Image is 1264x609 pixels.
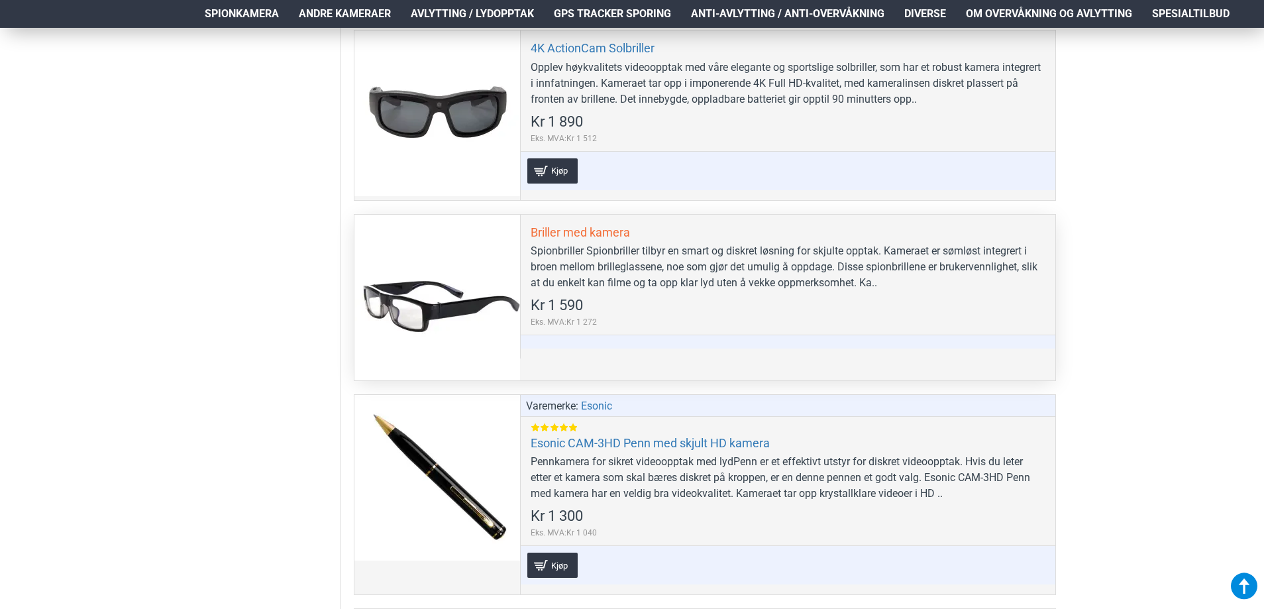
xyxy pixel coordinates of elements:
[904,6,946,22] span: Diverse
[531,454,1045,502] div: Pennkamera for sikret videoopptak med lydPenn er et effektivt utstyr for diskret videoopptak. Hvi...
[50,78,119,87] div: Domain Overview
[37,21,65,32] div: v 4.0.25
[354,215,520,380] a: Briller med kamera Briller med kamera
[531,527,597,539] span: Eks. MVA:Kr 1 040
[548,561,571,570] span: Kjøp
[21,21,32,32] img: logo_orange.svg
[581,398,612,414] a: Esonic
[132,77,142,87] img: tab_keywords_by_traffic_grey.svg
[531,435,770,451] a: Esonic CAM-3HD Penn med skjult HD kamera
[554,6,671,22] span: GPS Tracker Sporing
[34,34,146,45] div: Domain: [DOMAIN_NAME]
[146,78,223,87] div: Keywords by Traffic
[531,509,583,524] span: Kr 1 300
[531,243,1045,291] div: Spionbriller Spionbriller tilbyr en smart og diskret løsning for skjulte opptak. Kameraet er søml...
[354,30,520,196] a: 4K ActionCam Solbriller 4K ActionCam Solbriller
[526,398,578,414] span: Varemerke:
[21,34,32,45] img: website_grey.svg
[411,6,534,22] span: Avlytting / Lydopptak
[531,225,630,240] a: Briller med kamera
[531,60,1045,107] div: Opplev høykvalitets videoopptak med våre elegante og sportslige solbriller, som har et robust kam...
[691,6,884,22] span: Anti-avlytting / Anti-overvåkning
[531,298,583,313] span: Kr 1 590
[531,316,597,328] span: Eks. MVA:Kr 1 272
[966,6,1132,22] span: Om overvåkning og avlytting
[354,395,520,561] a: Esonic CAM-3HD Penn med skjult HD kamera Esonic CAM-3HD Penn med skjult HD kamera
[548,166,571,175] span: Kjøp
[299,6,391,22] span: Andre kameraer
[36,77,46,87] img: tab_domain_overview_orange.svg
[531,115,583,129] span: Kr 1 890
[531,133,597,144] span: Eks. MVA:Kr 1 512
[531,40,655,56] a: 4K ActionCam Solbriller
[205,6,279,22] span: Spionkamera
[1152,6,1230,22] span: Spesialtilbud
